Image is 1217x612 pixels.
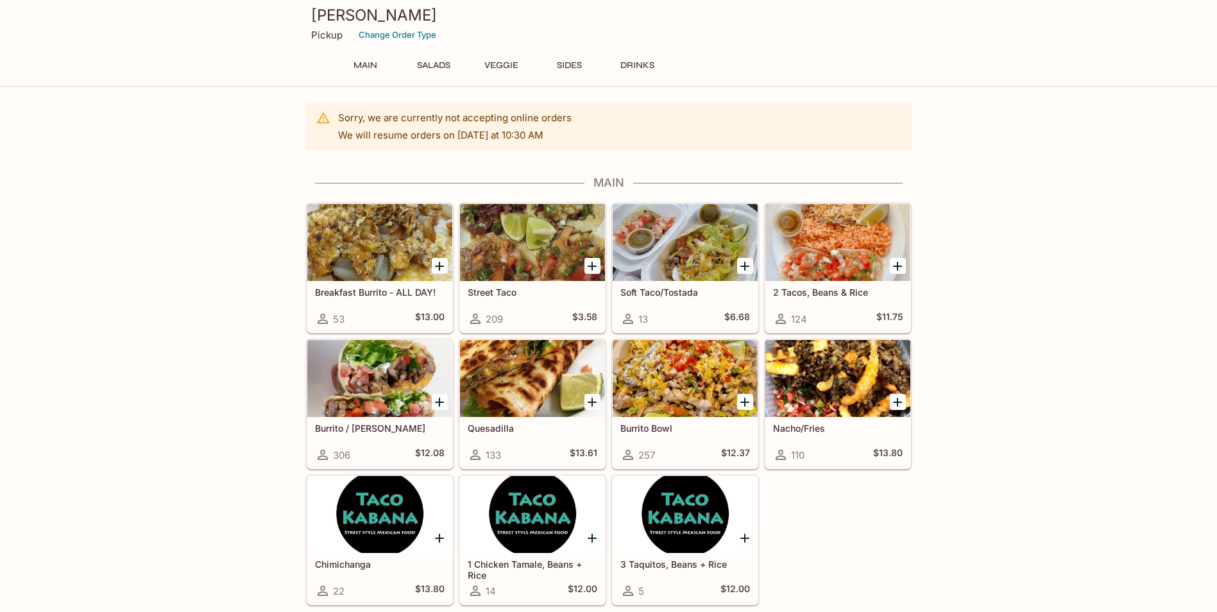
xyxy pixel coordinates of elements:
p: Pickup [311,29,343,41]
button: Add 2 Tacos, Beans & Rice [890,258,906,274]
button: Add Quesadilla [584,394,600,410]
span: 53 [333,313,345,325]
div: Burrito Bowl [613,340,758,417]
h5: Breakfast Burrito - ALL DAY! [315,287,445,298]
h5: $13.00 [415,311,445,327]
button: Add Burrito / Cali Burrito [432,394,448,410]
h5: Burrito Bowl [620,423,750,434]
a: Breakfast Burrito - ALL DAY!53$13.00 [307,203,453,333]
button: Veggie [473,56,531,74]
p: Sorry, we are currently not accepting online orders [338,112,572,124]
h5: 1 Chicken Tamale, Beans + Rice [468,559,597,580]
div: Soft Taco/Tostada [613,204,758,281]
button: Add Street Taco [584,258,600,274]
button: Add Soft Taco/Tostada [737,258,753,274]
span: 14 [486,585,496,597]
h3: [PERSON_NAME] [311,5,906,25]
a: Chimichanga22$13.80 [307,475,453,605]
button: Sides [541,56,599,74]
h5: Street Taco [468,287,597,298]
h5: $12.00 [720,583,750,599]
h5: $11.75 [876,311,903,327]
a: Quesadilla133$13.61 [459,339,606,469]
h4: Main [306,176,912,190]
span: 5 [638,585,644,597]
a: Street Taco209$3.58 [459,203,606,333]
span: 257 [638,449,655,461]
h5: Quesadilla [468,423,597,434]
button: Add Chimichanga [432,530,448,546]
div: 1 Chicken Tamale, Beans + Rice [460,476,605,553]
h5: $13.80 [873,447,903,463]
a: Burrito / [PERSON_NAME]306$12.08 [307,339,453,469]
h5: $12.37 [721,447,750,463]
p: We will resume orders on [DATE] at 10:30 AM [338,129,572,141]
span: 306 [333,449,350,461]
span: 124 [791,313,807,325]
button: Add 3 Taquitos, Beans + Rice [737,530,753,546]
h5: $13.80 [415,583,445,599]
button: Change Order Type [353,25,442,45]
h5: Nacho/Fries [773,423,903,434]
button: Add Nacho/Fries [890,394,906,410]
h5: Chimichanga [315,559,445,570]
h5: $3.58 [572,311,597,327]
h5: 2 Tacos, Beans & Rice [773,287,903,298]
h5: $13.61 [570,447,597,463]
button: Main [337,56,395,74]
button: Add 1 Chicken Tamale, Beans + Rice [584,530,600,546]
a: Burrito Bowl257$12.37 [612,339,758,469]
h5: $6.68 [724,311,750,327]
button: Add Burrito Bowl [737,394,753,410]
div: Chimichanga [307,476,452,553]
span: 22 [333,585,345,597]
div: Quesadilla [460,340,605,417]
div: Burrito / Cali Burrito [307,340,452,417]
h5: Burrito / [PERSON_NAME] [315,423,445,434]
h5: 3 Taquitos, Beans + Rice [620,559,750,570]
div: Nacho/Fries [765,340,910,417]
div: Breakfast Burrito - ALL DAY! [307,204,452,281]
div: Street Taco [460,204,605,281]
div: 3 Taquitos, Beans + Rice [613,476,758,553]
button: Salads [405,56,463,74]
span: 133 [486,449,501,461]
a: Nacho/Fries110$13.80 [765,339,911,469]
h5: $12.00 [568,583,597,599]
h5: Soft Taco/Tostada [620,287,750,298]
a: Soft Taco/Tostada13$6.68 [612,203,758,333]
div: 2 Tacos, Beans & Rice [765,204,910,281]
span: 110 [791,449,804,461]
a: 2 Tacos, Beans & Rice124$11.75 [765,203,911,333]
span: 209 [486,313,503,325]
span: 13 [638,313,648,325]
h5: $12.08 [415,447,445,463]
a: 1 Chicken Tamale, Beans + Rice14$12.00 [459,475,606,605]
a: 3 Taquitos, Beans + Rice5$12.00 [612,475,758,605]
button: Drinks [609,56,667,74]
button: Add Breakfast Burrito - ALL DAY! [432,258,448,274]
